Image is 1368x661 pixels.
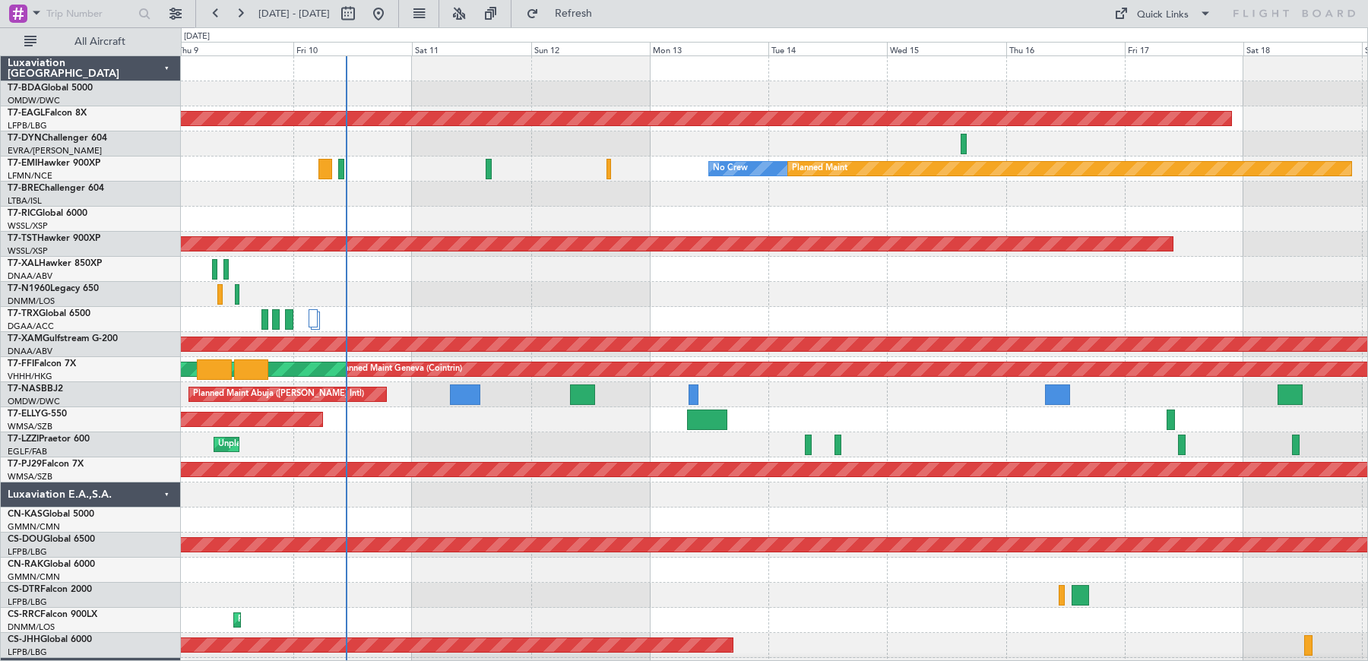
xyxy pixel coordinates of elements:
a: T7-RICGlobal 6000 [8,209,87,218]
div: Wed 15 [887,42,1005,55]
span: T7-FFI [8,359,34,368]
div: Planned Maint Abuja ([PERSON_NAME] Intl) [193,383,364,406]
span: T7-EMI [8,159,37,168]
div: Planned Maint Geneva (Cointrin) [337,358,462,381]
a: T7-BREChallenger 604 [8,184,104,193]
a: CS-JHHGlobal 6000 [8,635,92,644]
a: CS-DTRFalcon 2000 [8,585,92,594]
div: [DATE] [184,30,210,43]
a: LFMN/NCE [8,170,52,182]
div: No Crew [713,157,748,180]
span: CS-RRC [8,610,40,619]
a: GMMN/CMN [8,521,60,533]
a: T7-EMIHawker 900XP [8,159,100,168]
div: Thu 9 [175,42,293,55]
a: CN-KASGlobal 5000 [8,510,94,519]
button: Quick Links [1107,2,1219,26]
a: T7-EAGLFalcon 8X [8,109,87,118]
span: T7-DYN [8,134,42,143]
a: EVRA/[PERSON_NAME] [8,145,102,157]
a: T7-PJ29Falcon 7X [8,460,84,469]
span: CN-KAS [8,510,43,519]
div: Planned Maint [792,157,847,180]
span: T7-RIC [8,209,36,218]
a: T7-XALHawker 850XP [8,259,102,268]
a: WMSA/SZB [8,421,52,432]
a: LFPB/LBG [8,647,47,658]
button: All Aircraft [17,30,165,54]
div: Tue 14 [768,42,887,55]
a: LTBA/ISL [8,195,42,207]
a: LFPB/LBG [8,546,47,558]
a: T7-XAMGulfstream G-200 [8,334,118,343]
a: OMDW/DWC [8,396,60,407]
button: Refresh [519,2,610,26]
a: CS-DOUGlobal 6500 [8,535,95,544]
div: Sat 18 [1243,42,1362,55]
a: DNMM/LOS [8,621,55,633]
a: WSSL/XSP [8,220,48,232]
span: T7-LZZI [8,435,39,444]
a: T7-LZZIPraetor 600 [8,435,90,444]
div: Sat 11 [412,42,530,55]
a: T7-TRXGlobal 6500 [8,309,90,318]
div: Mon 13 [650,42,768,55]
span: Refresh [542,8,606,19]
a: DNMM/LOS [8,296,55,307]
a: T7-ELLYG-550 [8,410,67,419]
div: Fri 17 [1125,42,1243,55]
span: CS-JHH [8,635,40,644]
a: EGLF/FAB [8,446,47,457]
div: Thu 16 [1006,42,1125,55]
a: WSSL/XSP [8,245,48,257]
a: DGAA/ACC [8,321,54,332]
a: WMSA/SZB [8,471,52,482]
a: GMMN/CMN [8,571,60,583]
input: Trip Number [46,2,134,25]
span: T7-PJ29 [8,460,42,469]
a: T7-NASBBJ2 [8,384,63,394]
a: DNAA/ABV [8,270,52,282]
a: T7-DYNChallenger 604 [8,134,107,143]
a: T7-TSTHawker 900XP [8,234,100,243]
span: T7-EAGL [8,109,45,118]
span: T7-TRX [8,309,39,318]
a: T7-FFIFalcon 7X [8,359,76,368]
span: CN-RAK [8,560,43,569]
span: T7-BRE [8,184,39,193]
div: Quick Links [1137,8,1189,23]
div: Planned Maint Lagos ([PERSON_NAME]) [238,609,395,631]
a: VHHH/HKG [8,371,52,382]
a: T7-BDAGlobal 5000 [8,84,93,93]
div: Unplanned Maint [GEOGRAPHIC_DATA] ([GEOGRAPHIC_DATA]) [218,433,468,456]
a: OMDW/DWC [8,95,60,106]
div: Sun 12 [531,42,650,55]
span: T7-BDA [8,84,41,93]
a: T7-N1960Legacy 650 [8,284,99,293]
span: T7-NAS [8,384,41,394]
a: LFPB/LBG [8,596,47,608]
span: T7-ELLY [8,410,41,419]
span: All Aircraft [40,36,160,47]
span: [DATE] - [DATE] [258,7,330,21]
span: CS-DTR [8,585,40,594]
span: T7-XAL [8,259,39,268]
a: LFPB/LBG [8,120,47,131]
span: CS-DOU [8,535,43,544]
span: T7-XAM [8,334,43,343]
a: DNAA/ABV [8,346,52,357]
a: CN-RAKGlobal 6000 [8,560,95,569]
span: T7-N1960 [8,284,50,293]
span: T7-TST [8,234,37,243]
div: Fri 10 [293,42,412,55]
a: CS-RRCFalcon 900LX [8,610,97,619]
